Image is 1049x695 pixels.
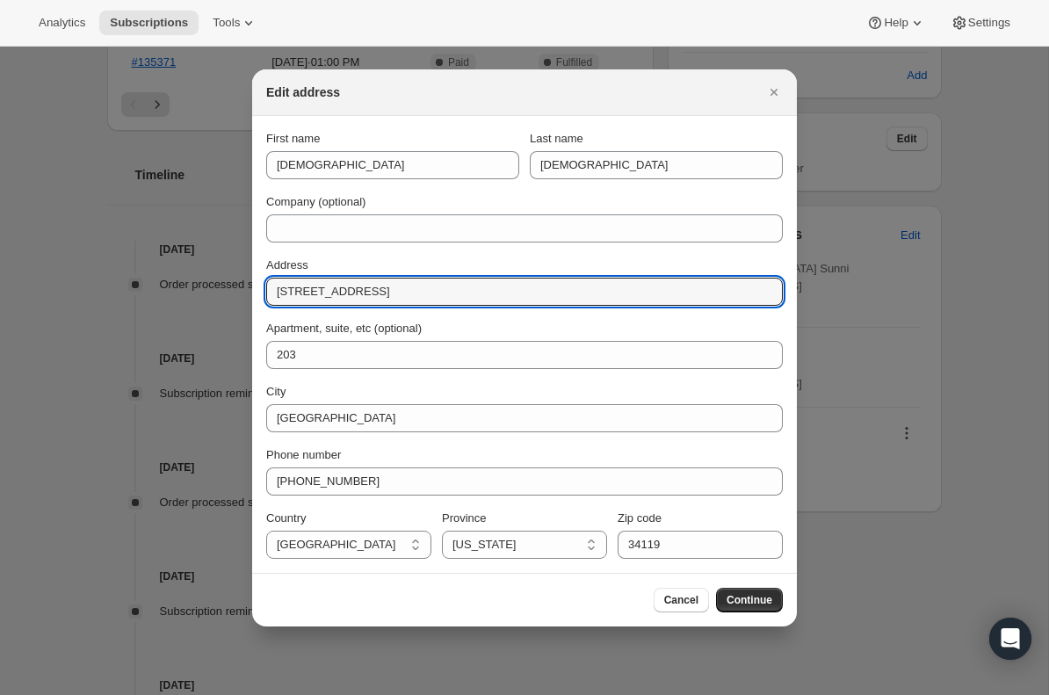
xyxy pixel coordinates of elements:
span: Tools [213,16,240,30]
span: Settings [968,16,1010,30]
span: Help [884,16,908,30]
span: Last name [530,132,583,145]
span: Zip code [618,511,662,525]
span: First name [266,132,320,145]
span: Subscriptions [110,16,188,30]
h2: Edit address [266,83,340,101]
span: City [266,385,286,398]
div: Open Intercom Messenger [989,618,1031,660]
button: Tools [202,11,268,35]
span: Cancel [664,593,698,607]
span: Continue [727,593,772,607]
span: Province [442,511,487,525]
button: Analytics [28,11,96,35]
button: Continue [716,588,783,612]
span: Apartment, suite, etc (optional) [266,322,422,335]
span: Company (optional) [266,195,365,208]
span: Analytics [39,16,85,30]
button: Cancel [654,588,709,612]
span: Phone number [266,448,341,461]
button: Close [762,80,786,105]
button: Help [856,11,936,35]
button: Subscriptions [99,11,199,35]
span: Address [266,258,308,271]
button: Settings [940,11,1021,35]
span: Country [266,511,307,525]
